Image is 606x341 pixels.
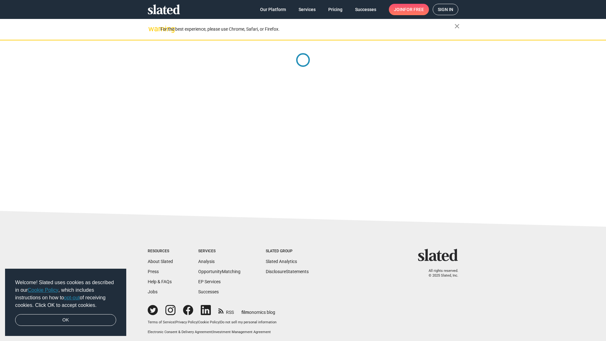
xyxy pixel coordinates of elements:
[148,289,157,294] a: Jobs
[266,249,309,254] div: Slated Group
[148,269,159,274] a: Press
[175,320,197,324] a: Privacy Policy
[350,4,381,15] a: Successes
[148,320,175,324] a: Terms of Service
[160,25,454,33] div: For the best experience, please use Chrome, Safari, or Firefox.
[148,25,156,33] mat-icon: warning
[241,310,249,315] span: film
[64,295,80,300] a: opt-out
[323,4,348,15] a: Pricing
[394,4,424,15] span: Join
[197,320,198,324] span: |
[266,259,297,264] a: Slated Analytics
[328,4,342,15] span: Pricing
[148,330,212,334] a: Electronic Consent & Delivery Agreement
[175,320,175,324] span: |
[404,4,424,15] span: for free
[15,314,116,326] a: dismiss cookie message
[148,259,173,264] a: About Slated
[294,4,321,15] a: Services
[389,4,429,15] a: Joinfor free
[422,269,458,278] p: All rights reserved. © 2025 Slated, Inc.
[148,279,172,284] a: Help & FAQs
[255,4,291,15] a: Our Platform
[198,259,215,264] a: Analysis
[241,304,275,315] a: filmonomics blog
[212,330,213,334] span: |
[260,4,286,15] span: Our Platform
[355,4,376,15] span: Successes
[28,287,58,293] a: Cookie Policy
[219,320,220,324] span: |
[198,249,241,254] div: Services
[213,330,271,334] a: Investment Management Agreement
[220,320,276,325] button: Do not sell my personal information
[5,269,126,336] div: cookieconsent
[198,289,219,294] a: Successes
[198,320,219,324] a: Cookie Policy
[15,279,116,309] span: Welcome! Slated uses cookies as described in our , which includes instructions on how to of recei...
[198,279,221,284] a: EP Services
[266,269,309,274] a: DisclosureStatements
[299,4,316,15] span: Services
[438,4,453,15] span: Sign in
[198,269,241,274] a: OpportunityMatching
[433,4,458,15] a: Sign in
[148,249,173,254] div: Resources
[218,306,234,315] a: RSS
[453,22,461,30] mat-icon: close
